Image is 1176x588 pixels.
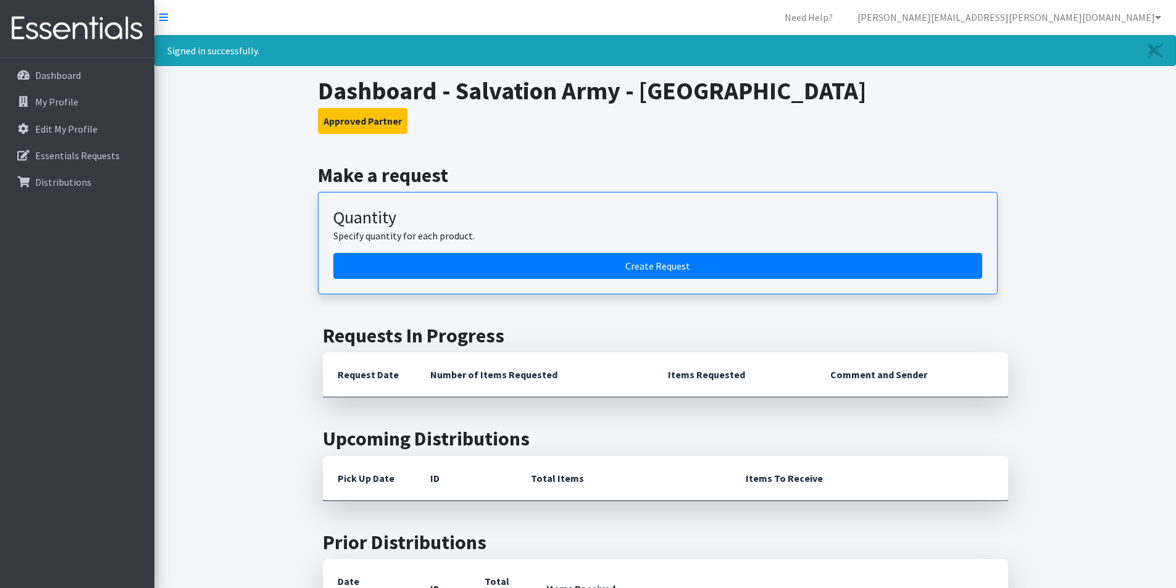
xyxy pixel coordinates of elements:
h3: Quantity [333,207,982,228]
a: Need Help? [775,5,843,30]
button: Approved Partner [318,108,407,134]
a: Dashboard [5,63,149,88]
a: My Profile [5,89,149,114]
a: Edit My Profile [5,117,149,141]
p: Distributions [35,176,91,188]
th: ID [415,456,516,501]
p: My Profile [35,96,78,108]
h2: Make a request [318,164,1012,187]
h1: Dashboard - Salvation Army - [GEOGRAPHIC_DATA] [318,76,1012,106]
a: [PERSON_NAME][EMAIL_ADDRESS][PERSON_NAME][DOMAIN_NAME] [848,5,1171,30]
th: Pick Up Date [323,456,415,501]
th: Total Items [516,456,731,501]
th: Comment and Sender [815,352,1007,397]
div: Signed in successfully. [154,35,1176,66]
th: Number of Items Requested [415,352,654,397]
a: Create a request by quantity [333,253,982,279]
a: Close [1136,36,1175,65]
img: HumanEssentials [5,8,149,49]
th: Request Date [323,352,415,397]
p: Specify quantity for each product. [333,228,982,243]
p: Dashboard [35,69,81,81]
p: Essentials Requests [35,149,120,162]
a: Essentials Requests [5,143,149,168]
h2: Prior Distributions [323,531,1008,554]
th: Items Requested [653,352,815,397]
p: Edit My Profile [35,123,98,135]
h2: Requests In Progress [323,324,1008,347]
th: Items To Receive [731,456,1008,501]
a: Distributions [5,170,149,194]
h2: Upcoming Distributions [323,427,1008,450]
